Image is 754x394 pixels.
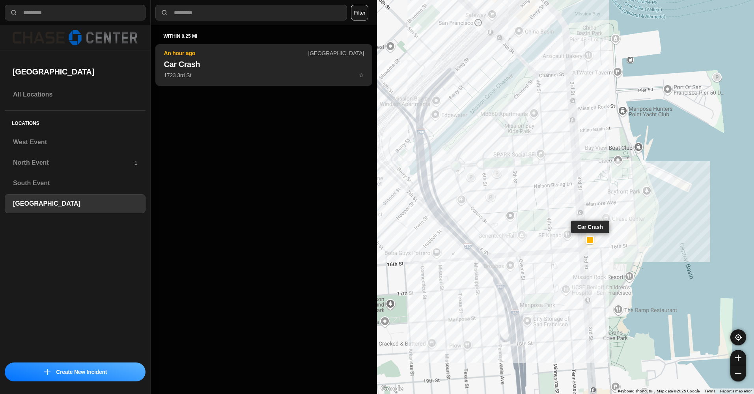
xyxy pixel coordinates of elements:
[571,221,609,233] div: Car Crash
[155,72,372,78] a: An hour ago[GEOGRAPHIC_DATA]Car Crash1723 3rd Ststar
[155,44,372,86] button: An hour ago[GEOGRAPHIC_DATA]Car Crash1723 3rd Ststar
[13,90,137,99] h3: All Locations
[13,158,134,167] h3: North Event
[5,194,146,213] a: [GEOGRAPHIC_DATA]
[5,111,146,133] h5: Locations
[735,355,741,361] img: zoom-in
[164,49,308,57] p: An hour ago
[5,174,146,193] a: South Event
[5,85,146,104] a: All Locations
[10,9,18,17] img: search
[359,72,364,78] span: star
[308,49,364,57] p: [GEOGRAPHIC_DATA]
[164,71,364,79] p: 1723 3rd St
[618,388,652,394] button: Keyboard shortcuts
[5,362,146,381] button: iconCreate New Incident
[379,384,405,394] img: Google
[13,66,138,77] h2: [GEOGRAPHIC_DATA]
[586,236,594,244] button: Car Crash
[164,59,364,70] h2: Car Crash
[657,389,700,393] span: Map data ©2025 Google
[735,334,742,341] img: recenter
[163,33,364,39] h5: within 0.25 mi
[13,199,137,208] h3: [GEOGRAPHIC_DATA]
[5,153,146,172] a: North Event1
[56,368,107,376] p: Create New Incident
[13,178,137,188] h3: South Event
[730,350,746,366] button: zoom-in
[13,30,138,45] img: logo
[5,133,146,152] a: West Event
[351,5,368,20] button: Filter
[730,366,746,381] button: zoom-out
[134,159,138,167] p: 1
[379,384,405,394] a: Open this area in Google Maps (opens a new window)
[44,369,50,375] img: icon
[720,389,752,393] a: Report a map error
[704,389,715,393] a: Terms (opens in new tab)
[161,9,168,17] img: search
[13,138,137,147] h3: West Event
[730,329,746,345] button: recenter
[735,370,741,377] img: zoom-out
